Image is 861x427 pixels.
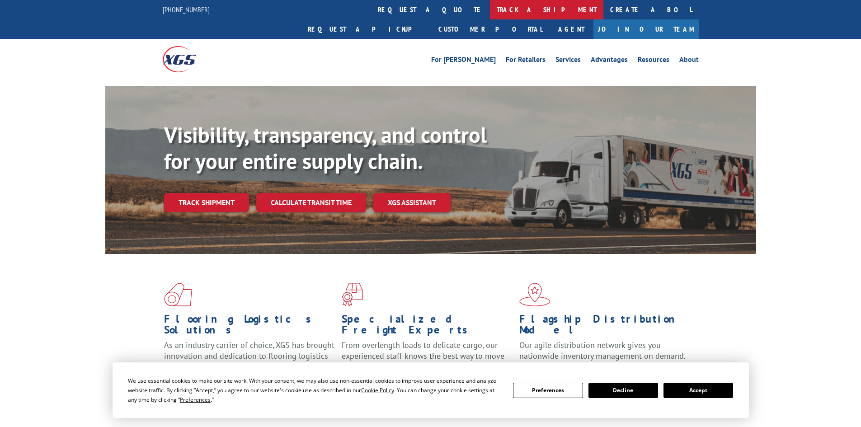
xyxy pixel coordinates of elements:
a: XGS ASSISTANT [373,193,451,212]
h1: Specialized Freight Experts [342,314,513,340]
a: For [PERSON_NAME] [431,56,496,66]
p: From overlength loads to delicate cargo, our experienced staff knows the best way to move your fr... [342,340,513,380]
div: We use essential cookies to make our site work. With your consent, we may also use non-essential ... [128,376,502,404]
a: About [679,56,699,66]
a: Agent [549,19,593,39]
span: Our agile distribution network gives you nationwide inventory management on demand. [519,340,686,361]
span: As an industry carrier of choice, XGS has brought innovation and dedication to flooring logistics... [164,340,334,372]
img: xgs-icon-total-supply-chain-intelligence-red [164,283,192,306]
span: Cookie Policy [361,386,394,394]
a: Customer Portal [432,19,549,39]
button: Accept [663,383,733,398]
img: xgs-icon-flagship-distribution-model-red [519,283,550,306]
a: Advantages [591,56,628,66]
a: Request a pickup [301,19,432,39]
a: Calculate transit time [256,193,366,212]
h1: Flagship Distribution Model [519,314,690,340]
button: Preferences [513,383,583,398]
a: For Retailers [506,56,546,66]
b: Visibility, transparency, and control for your entire supply chain. [164,121,487,175]
span: Preferences [180,396,211,404]
a: Resources [638,56,669,66]
img: xgs-icon-focused-on-flooring-red [342,283,363,306]
a: Join Our Team [593,19,699,39]
a: Track shipment [164,193,249,212]
div: Cookie Consent Prompt [113,362,749,418]
button: Decline [588,383,658,398]
h1: Flooring Logistics Solutions [164,314,335,340]
a: [PHONE_NUMBER] [163,5,210,14]
a: Services [555,56,581,66]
